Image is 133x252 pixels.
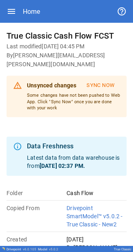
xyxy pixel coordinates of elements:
[23,247,36,251] span: v 6.0.105
[7,189,66,197] p: Folder
[7,29,126,42] h6: True Classic Cash Flow FCST
[66,243,126,251] p: By [PERSON_NAME]
[27,154,120,170] p: Latest data from data warehouse is from
[2,247,5,250] img: Drivepoint
[7,235,66,243] p: Created
[7,247,36,251] div: Drivepoint
[66,189,126,197] p: Cash Flow
[38,247,58,251] div: Model
[66,204,126,228] p: Drivepoint SmartModel™ v5.0.2 - True Classic - New2
[7,204,66,212] p: Copied From
[40,163,85,169] b: [DATE] 02:37 PM .
[27,92,120,111] p: Some changes have not been pushed to Web App. Click "Sync Now" once you are done with your work
[49,247,58,251] span: v 5.0.2
[27,141,120,151] div: Data Freshness
[81,79,120,92] button: Sync Now
[66,235,126,243] p: [DATE]
[7,51,126,69] h6: By [PERSON_NAME][EMAIL_ADDRESS][PERSON_NAME][DOMAIN_NAME]
[7,42,126,51] h6: Last modified [DATE] 04:45 PM
[27,82,76,89] b: Unsynced changes
[114,247,131,251] div: True Classic
[23,8,40,15] div: Home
